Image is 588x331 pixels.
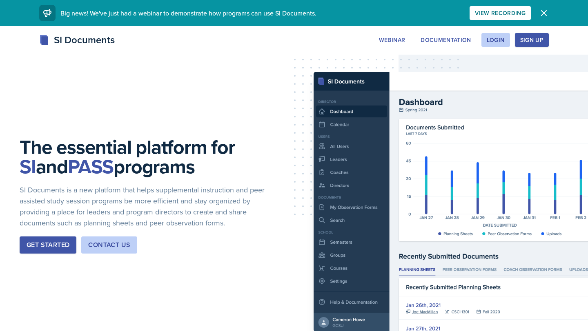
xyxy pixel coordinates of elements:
[421,37,471,43] div: Documentation
[39,33,115,47] div: SI Documents
[415,33,477,47] button: Documentation
[27,240,69,250] div: Get Started
[88,240,130,250] div: Contact Us
[20,236,76,254] button: Get Started
[374,33,410,47] button: Webinar
[520,37,543,43] div: Sign Up
[487,37,505,43] div: Login
[515,33,549,47] button: Sign Up
[470,6,531,20] button: View Recording
[60,9,316,18] span: Big news! We've just had a webinar to demonstrate how programs can use SI Documents.
[475,10,526,16] div: View Recording
[379,37,405,43] div: Webinar
[81,236,137,254] button: Contact Us
[481,33,510,47] button: Login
